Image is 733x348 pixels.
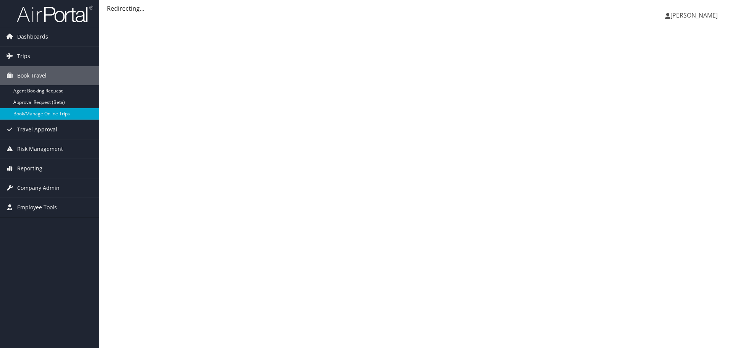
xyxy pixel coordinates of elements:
[17,27,48,46] span: Dashboards
[107,4,725,13] div: Redirecting...
[17,47,30,66] span: Trips
[17,198,57,217] span: Employee Tools
[17,120,57,139] span: Travel Approval
[665,4,725,27] a: [PERSON_NAME]
[17,66,47,85] span: Book Travel
[17,5,93,23] img: airportal-logo.png
[17,159,42,178] span: Reporting
[17,139,63,159] span: Risk Management
[670,11,718,19] span: [PERSON_NAME]
[17,178,60,197] span: Company Admin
